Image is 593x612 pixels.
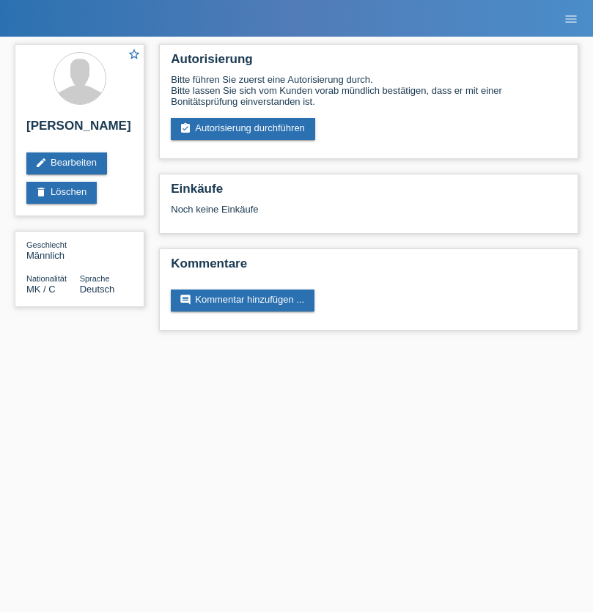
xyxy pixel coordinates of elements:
[171,257,567,279] h2: Kommentare
[26,182,97,204] a: deleteLöschen
[35,186,47,198] i: delete
[35,157,47,169] i: edit
[556,14,586,23] a: menu
[171,182,567,204] h2: Einkäufe
[26,152,107,174] a: editBearbeiten
[80,284,115,295] span: Deutsch
[171,290,314,311] a: commentKommentar hinzufügen ...
[26,119,133,141] h2: [PERSON_NAME]
[80,274,110,283] span: Sprache
[26,274,67,283] span: Nationalität
[171,74,567,107] div: Bitte führen Sie zuerst eine Autorisierung durch. Bitte lassen Sie sich vom Kunden vorab mündlich...
[171,52,567,74] h2: Autorisierung
[180,122,191,134] i: assignment_turned_in
[171,118,315,140] a: assignment_turned_inAutorisierung durchführen
[180,294,191,306] i: comment
[128,48,141,61] i: star_border
[171,204,567,226] div: Noch keine Einkäufe
[564,12,578,26] i: menu
[26,240,67,249] span: Geschlecht
[26,239,80,261] div: Männlich
[128,48,141,63] a: star_border
[26,284,56,295] span: Mazedonien / C / 18.11.2016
